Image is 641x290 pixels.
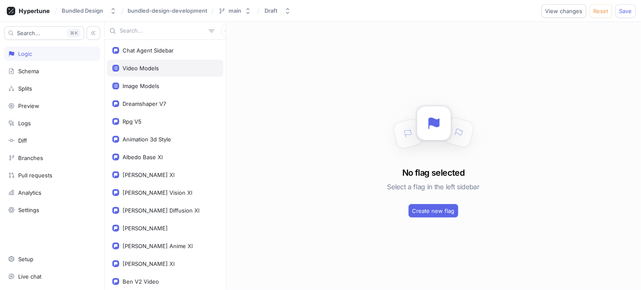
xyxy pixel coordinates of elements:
h5: Select a flag in the left sidebar [387,179,480,194]
span: Save [619,8,632,14]
div: Bundled Design [62,7,103,14]
button: Save [616,4,636,18]
span: View changes [546,8,583,14]
h3: No flag selected [402,166,464,179]
div: Pull requests [18,172,52,179]
button: Bundled Design [58,4,120,18]
div: Logs [18,120,31,127]
div: K [67,29,80,37]
button: main [215,4,255,18]
button: Search...K [4,26,84,40]
span: Search... [17,30,40,36]
div: Image Models [123,83,159,89]
div: main [229,7,241,14]
div: Ben V2 Video [123,278,159,285]
div: Settings [18,207,39,213]
div: [PERSON_NAME] Anime Xl [123,243,193,249]
div: Chat Agent Sidebar [123,47,174,54]
button: Draft [261,4,295,18]
div: Branches [18,155,43,161]
span: Create new flag [412,208,455,213]
div: Rpg V5 [123,118,142,125]
div: Diff [18,137,27,144]
div: [PERSON_NAME] [123,225,168,232]
div: [PERSON_NAME] Xl [123,260,175,267]
div: Draft [265,7,278,14]
div: Splits [18,85,32,92]
div: Analytics [18,189,41,196]
button: View changes [542,4,586,18]
input: Search... [120,27,205,35]
div: Video Models [123,65,159,72]
div: Preview [18,102,39,109]
div: Animation 3d Style [123,136,171,143]
div: [PERSON_NAME] Xl [123,171,175,178]
div: Albedo Base Xl [123,154,163,160]
span: bundled-design-development [128,8,207,14]
div: Schema [18,68,39,75]
span: Reset [594,8,608,14]
button: Create new flag [409,204,458,218]
div: [PERSON_NAME] Diffusion Xl [123,207,199,214]
div: Setup [18,256,33,262]
div: [PERSON_NAME] Vision Xl [123,189,192,196]
button: Reset [590,4,612,18]
div: Logic [18,50,32,57]
div: Live chat [18,273,41,280]
div: Dreamshaper V7 [123,100,166,107]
